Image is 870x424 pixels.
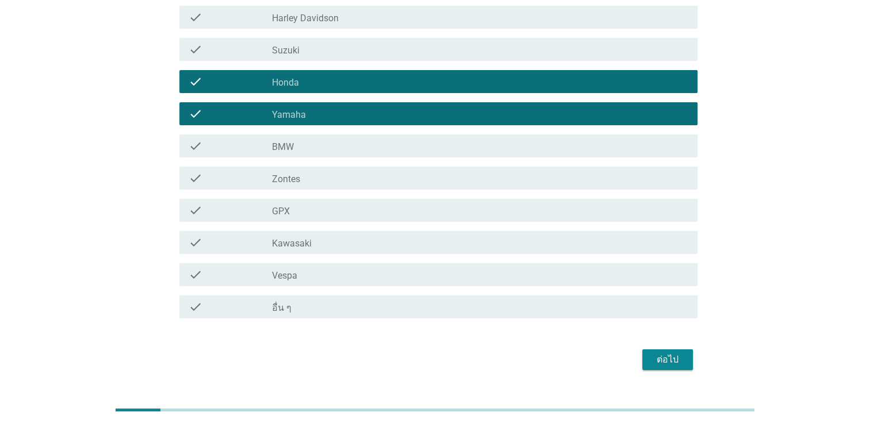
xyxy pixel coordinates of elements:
label: Harley Davidson [272,13,339,24]
i: check [189,236,202,249]
label: Suzuki [272,45,300,56]
i: check [189,43,202,56]
label: Kawasaki [272,238,312,249]
i: check [189,171,202,185]
i: check [189,10,202,24]
i: check [189,268,202,282]
label: Zontes [272,174,300,185]
i: check [189,139,202,153]
label: GPX [272,206,290,217]
i: check [189,300,202,314]
button: ต่อไป [642,349,693,370]
i: check [189,203,202,217]
i: check [189,75,202,88]
label: BMW [272,141,294,153]
i: check [189,107,202,121]
label: อื่น ๆ [272,302,292,314]
label: Honda [272,77,299,88]
label: Yamaha [272,109,306,121]
div: ต่อไป [651,353,684,367]
label: Vespa [272,270,297,282]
